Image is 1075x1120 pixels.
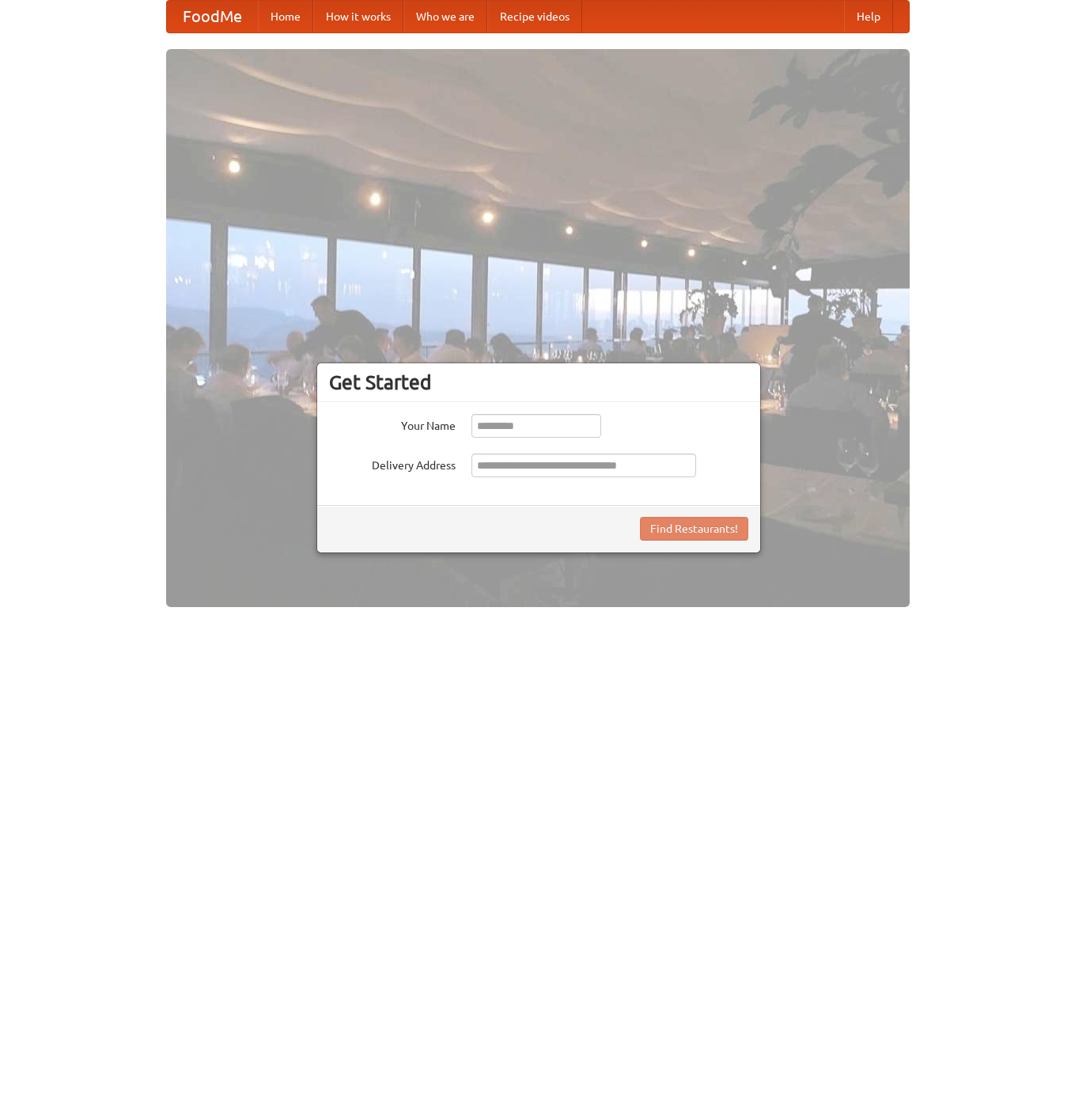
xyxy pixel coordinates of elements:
[329,414,456,434] label: Your Name
[487,1,582,32] a: Recipe videos
[329,370,748,394] h3: Get Started
[640,517,748,541] button: Find Restaurants!
[167,1,258,32] a: FoodMe
[403,1,487,32] a: Who we are
[313,1,403,32] a: How it works
[329,454,456,473] label: Delivery Address
[258,1,313,32] a: Home
[844,1,893,32] a: Help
